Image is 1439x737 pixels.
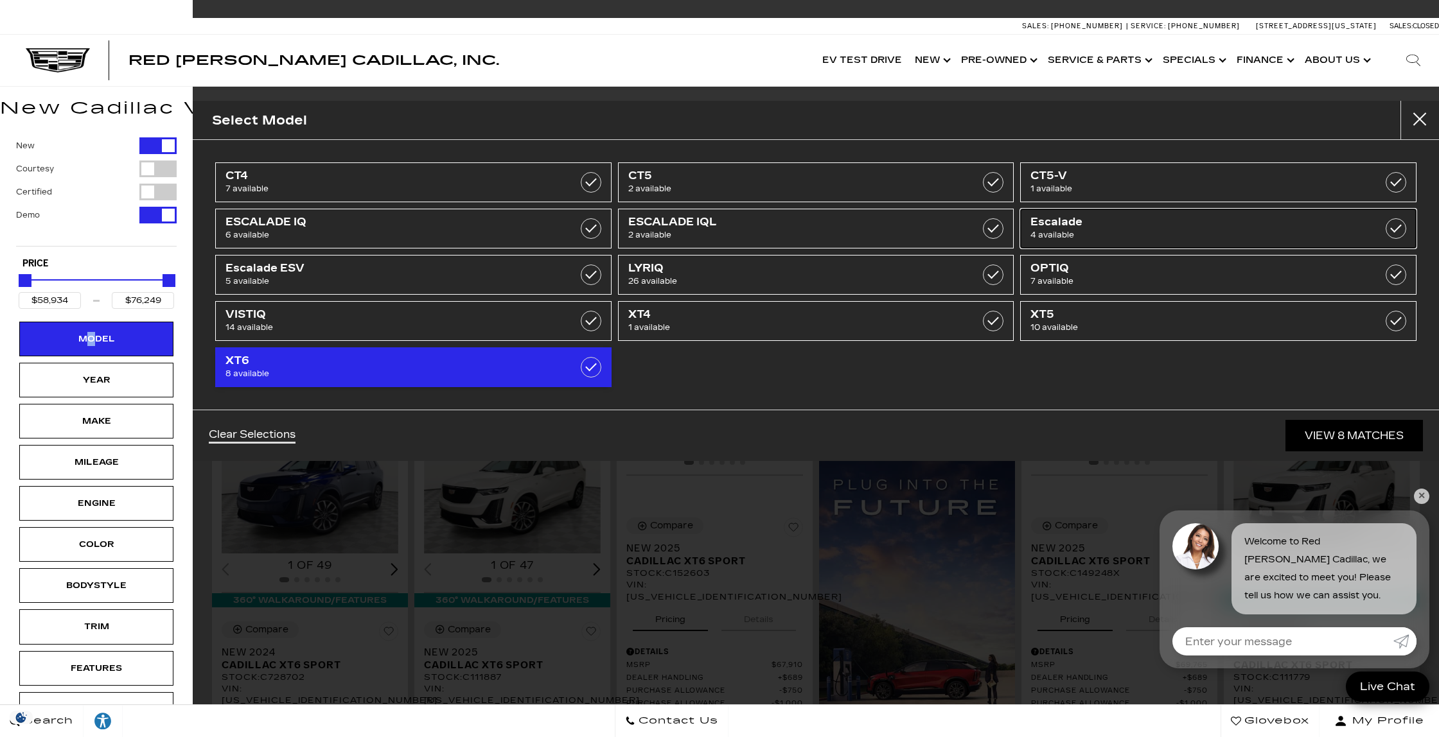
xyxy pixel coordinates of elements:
[225,367,545,380] span: 8 available
[163,274,175,287] div: Maximum Price
[215,255,612,295] a: Escalade ESV5 available
[225,275,545,288] span: 5 available
[1030,169,1350,182] span: CT5-V
[1390,22,1413,30] span: Sales:
[19,568,173,603] div: BodystyleBodystyle
[16,162,54,175] label: Courtesy
[618,209,1014,248] a: ESCALADE IQL2 available
[1346,672,1429,702] a: Live Chat
[225,169,545,182] span: CT4
[84,711,122,731] div: Explore your accessibility options
[1393,627,1417,655] a: Submit
[112,292,174,309] input: Maximum
[19,363,173,397] div: YearYear
[1156,35,1230,86] a: Specials
[1168,22,1240,30] span: [PHONE_NUMBER]
[908,35,955,86] a: New
[1030,275,1350,288] span: 7 available
[1022,22,1126,30] a: Sales: [PHONE_NUMBER]
[225,262,545,275] span: Escalade ESV
[1022,22,1049,30] span: Sales:
[1126,22,1243,30] a: Service: [PHONE_NUMBER]
[615,705,728,737] a: Contact Us
[1388,35,1439,86] div: Search
[628,262,948,275] span: LYRIQ
[19,322,173,356] div: ModelModel
[1041,35,1156,86] a: Service & Parts
[64,496,128,510] div: Engine
[64,661,128,675] div: Features
[628,182,948,195] span: 2 available
[128,53,499,68] span: Red [PERSON_NAME] Cadillac, Inc.
[1051,22,1123,30] span: [PHONE_NUMBER]
[16,209,40,221] label: Demo
[225,321,545,334] span: 14 available
[19,692,173,727] div: FueltypeFueltype
[64,332,128,346] div: Model
[212,110,307,131] h2: Select Model
[225,182,545,195] span: 7 available
[64,455,128,469] div: Mileage
[1172,627,1393,655] input: Enter your message
[64,373,128,387] div: Year
[215,347,612,387] a: XT68 available
[1020,209,1417,248] a: Escalade4 available
[64,620,128,634] div: Trim
[1347,712,1424,730] span: My Profile
[225,308,545,321] span: VISTIQ
[6,711,36,724] section: Click to Open Cookie Consent Modal
[1030,182,1350,195] span: 1 available
[225,354,545,367] span: XT6
[1298,35,1375,86] a: About Us
[64,414,128,428] div: Make
[19,445,173,480] div: MileageMileage
[628,308,948,321] span: XT4
[1030,229,1350,241] span: 4 available
[26,48,90,73] a: Cadillac Dark Logo with Cadillac White Text
[6,711,36,724] img: Opt-Out Icon
[19,404,173,438] div: MakeMake
[1020,301,1417,341] a: XT510 available
[19,292,81,309] input: Minimum
[1131,22,1166,30] span: Service:
[19,609,173,644] div: TrimTrim
[1320,705,1439,737] button: Open user profile menu
[1030,321,1350,334] span: 10 available
[64,578,128,593] div: Bodystyle
[1020,255,1417,295] a: OPTIQ7 available
[618,255,1014,295] a: LYRIQ26 available
[1354,679,1422,694] span: Live Chat
[1172,523,1219,569] img: Agent profile photo
[1221,705,1320,737] a: Glovebox
[64,702,128,716] div: Fueltype
[19,527,173,562] div: ColorColor
[1232,523,1417,614] div: Welcome to Red [PERSON_NAME] Cadillac, we are excited to meet you! Please tell us how we can assi...
[635,712,718,730] span: Contact Us
[20,712,73,730] span: Search
[1020,162,1417,202] a: CT5-V1 available
[628,216,948,229] span: ESCALADE IQL
[16,137,177,246] div: Filter by Vehicle Type
[225,229,545,241] span: 6 available
[628,169,948,182] span: CT5
[19,651,173,686] div: FeaturesFeatures
[19,270,174,309] div: Price
[16,139,35,152] label: New
[84,705,123,737] a: Explore your accessibility options
[209,428,296,444] a: Clear Selections
[1256,22,1377,30] a: [STREET_ADDRESS][US_STATE]
[1030,308,1350,321] span: XT5
[215,162,612,202] a: CT47 available
[225,216,545,229] span: ESCALADE IQ
[16,186,52,198] label: Certified
[628,321,948,334] span: 1 available
[618,162,1014,202] a: CT52 available
[64,537,128,551] div: Color
[628,229,948,241] span: 2 available
[19,486,173,521] div: EngineEngine
[1030,262,1350,275] span: OPTIQ
[22,258,170,270] h5: Price
[1413,22,1439,30] span: Closed
[1241,712,1309,730] span: Glovebox
[128,54,499,67] a: Red [PERSON_NAME] Cadillac, Inc.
